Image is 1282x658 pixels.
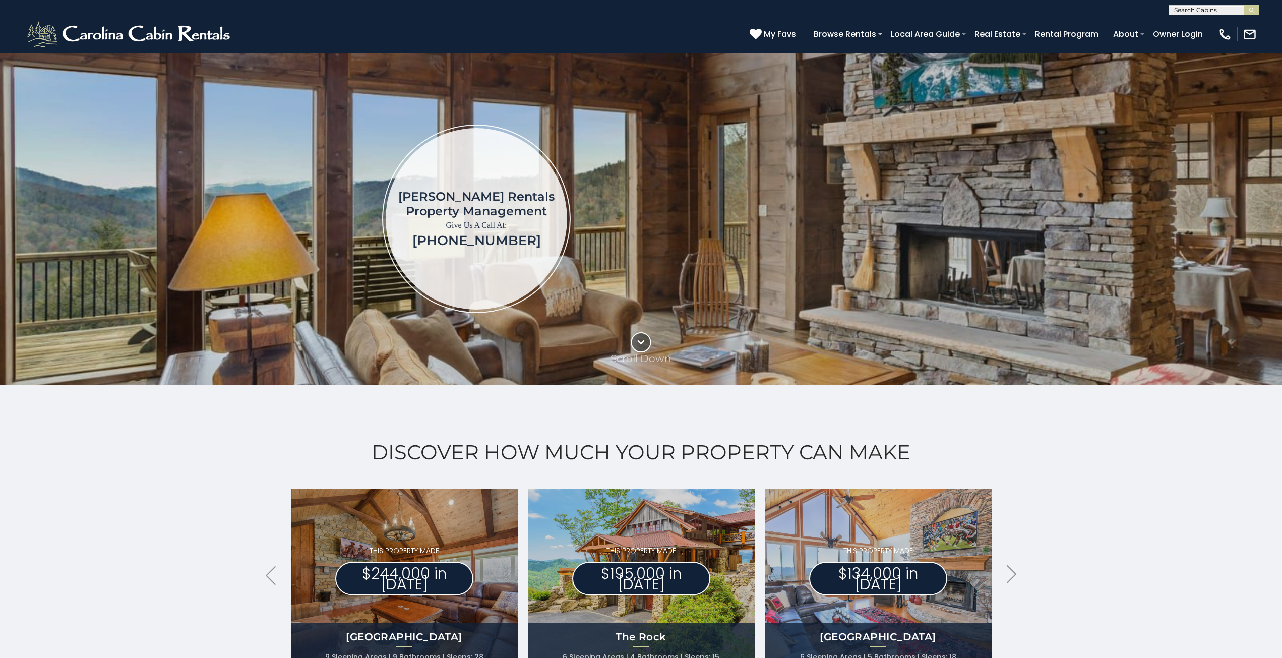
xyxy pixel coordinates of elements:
p: Give Us A Call At: [398,218,555,232]
a: Owner Login [1148,25,1208,43]
h4: [GEOGRAPHIC_DATA] [765,630,992,644]
a: My Favs [750,28,799,41]
a: [PHONE_NUMBER] [412,232,541,249]
h1: [PERSON_NAME] Rentals Property Management [398,189,555,218]
p: THIS PROPERTY MADE [335,546,473,556]
h4: [GEOGRAPHIC_DATA] [291,630,518,644]
p: $195,000 in [DATE] [572,562,710,595]
p: $244,000 in [DATE] [335,562,473,595]
a: Real Estate [969,25,1025,43]
span: My Favs [764,28,796,40]
p: THIS PROPERTY MADE [572,546,710,556]
a: Local Area Guide [886,25,965,43]
iframe: New Contact Form [733,83,1062,354]
p: Scroll Down [611,352,671,365]
a: About [1108,25,1143,43]
h4: The Rock [528,630,755,644]
h2: Discover How Much Your Property Can Make [25,441,1257,464]
a: Browse Rentals [809,25,881,43]
img: White-1-2.png [25,19,234,49]
a: Rental Program [1030,25,1104,43]
p: $134,000 in [DATE] [809,562,947,595]
p: THIS PROPERTY MADE [809,546,947,556]
img: phone-regular-white.png [1218,27,1232,41]
img: mail-regular-white.png [1243,27,1257,41]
